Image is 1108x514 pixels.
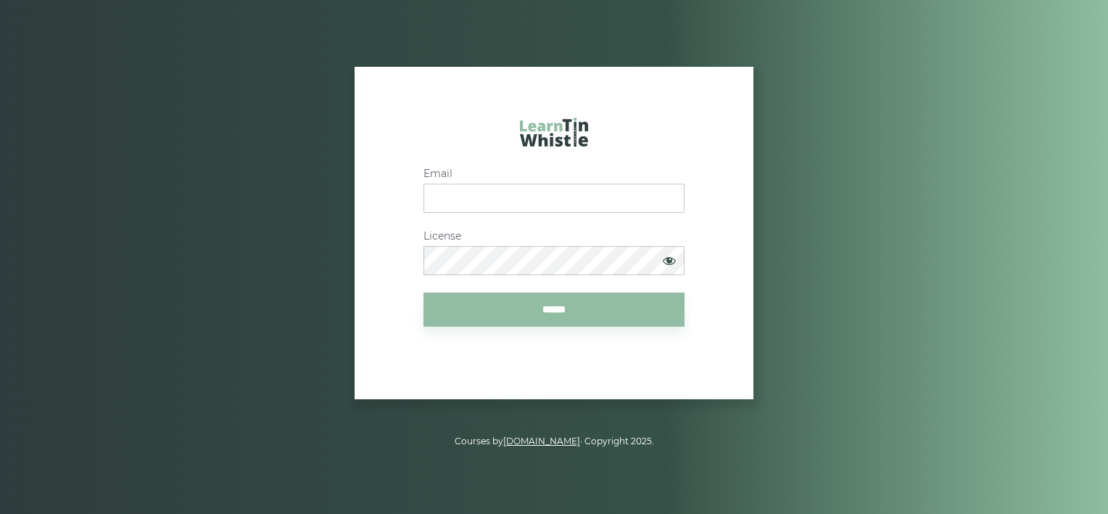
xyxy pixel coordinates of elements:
a: LearnTinWhistle.com [520,118,588,154]
img: LearnTinWhistle.com [520,118,588,147]
a: [DOMAIN_NAME] [503,436,580,446]
p: Courses by · Copyright 2025. [145,434,963,449]
label: License [423,230,685,242]
label: Email [423,168,685,180]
